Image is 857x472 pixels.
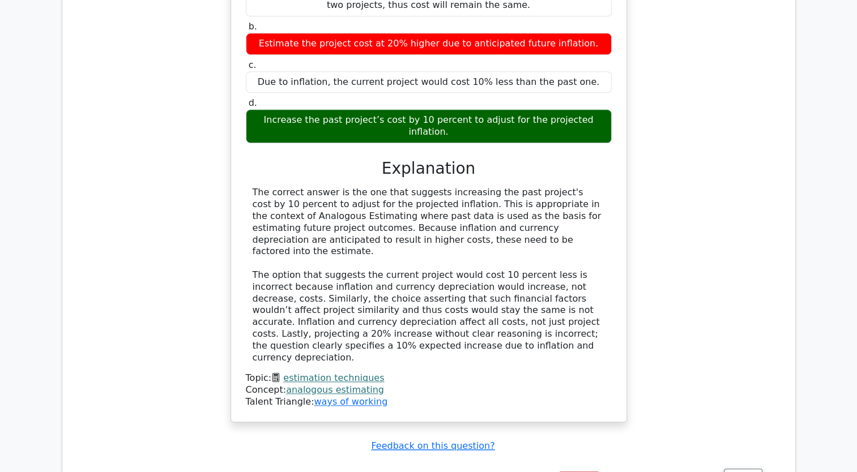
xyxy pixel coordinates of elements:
div: Talent Triangle: [246,372,612,407]
div: Estimate the project cost at 20% higher due to anticipated future inflation. [246,33,612,55]
div: Topic: [246,372,612,384]
div: The correct answer is the one that suggests increasing the past project's cost by 10 percent to a... [253,187,605,363]
span: c. [249,59,257,70]
a: analogous estimating [286,384,384,395]
a: Feedback on this question? [371,440,494,451]
h3: Explanation [253,159,605,178]
a: estimation techniques [283,372,384,383]
span: b. [249,21,257,32]
a: ways of working [314,396,387,407]
span: d. [249,97,257,108]
div: Concept: [246,384,612,396]
div: Due to inflation, the current project would cost 10% less than the past one. [246,71,612,93]
div: Increase the past project’s cost by 10 percent to adjust for the projected inflation. [246,109,612,143]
